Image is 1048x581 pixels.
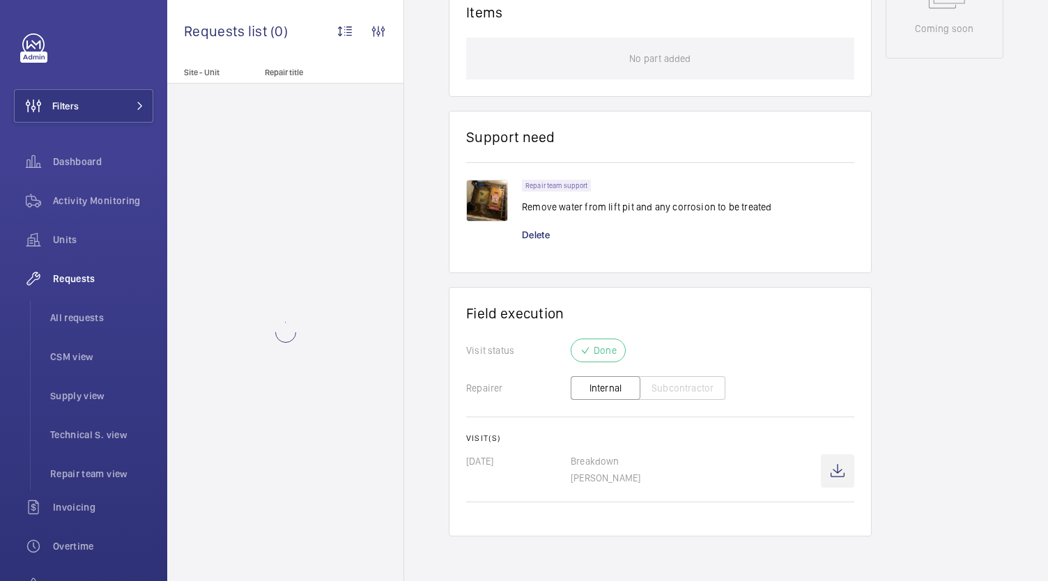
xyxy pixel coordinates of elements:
[14,89,153,123] button: Filters
[571,471,821,485] p: [PERSON_NAME]
[53,233,153,247] span: Units
[50,428,153,442] span: Technical S. view
[53,155,153,169] span: Dashboard
[466,180,508,222] img: 1745573827883-1b867174-1d45-4517-ae58-6b0f942bbb18
[184,22,270,40] span: Requests list
[53,539,153,553] span: Overtime
[525,183,587,188] p: Repair team support
[53,272,153,286] span: Requests
[466,433,854,443] h2: Visit(s)
[640,376,725,400] button: Subcontractor
[466,304,854,322] h1: Field execution
[571,454,821,468] p: Breakdown
[265,68,357,77] p: Repair title
[50,350,153,364] span: CSM view
[466,454,571,468] p: [DATE]
[53,194,153,208] span: Activity Monitoring
[50,389,153,403] span: Supply view
[53,500,153,514] span: Invoicing
[522,228,564,242] div: Delete
[594,343,617,357] p: Done
[522,200,772,214] p: Remove water from lift pit and any corrosion to be treated
[52,99,79,113] span: Filters
[50,311,153,325] span: All requests
[629,38,691,79] p: No part added
[167,68,259,77] p: Site - Unit
[915,22,973,36] p: Coming soon
[50,467,153,481] span: Repair team view
[466,128,555,146] h1: Support need
[466,3,503,21] h1: Items
[571,376,640,400] button: Internal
